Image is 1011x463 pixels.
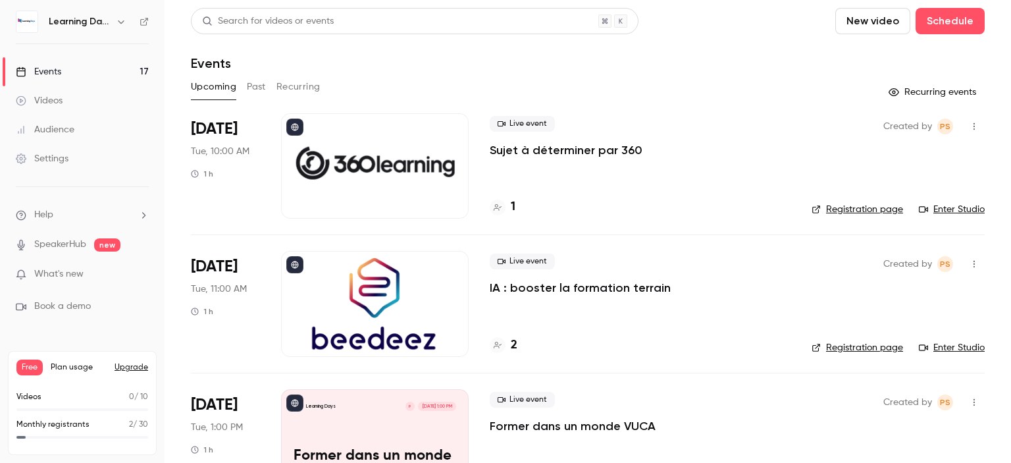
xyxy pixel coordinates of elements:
[835,8,910,34] button: New video
[191,306,213,317] div: 1 h
[51,362,107,373] span: Plan usage
[511,198,515,216] h4: 1
[940,256,950,272] span: PS
[16,360,43,375] span: Free
[129,393,134,401] span: 0
[405,401,415,412] div: P
[812,203,903,216] a: Registration page
[490,142,642,158] a: Sujet à déterminer par 360
[191,251,260,356] div: Oct 7 Tue, 11:00 AM (Europe/Paris)
[490,337,517,354] a: 2
[129,419,148,431] p: / 30
[34,238,86,252] a: SpeakerHub
[490,254,555,269] span: Live event
[247,76,266,97] button: Past
[129,421,133,429] span: 2
[16,419,90,431] p: Monthly registrants
[191,55,231,71] h1: Events
[490,198,515,216] a: 1
[34,300,91,313] span: Book a demo
[191,395,238,416] span: [DATE]
[16,94,63,107] div: Videos
[94,238,120,252] span: new
[16,123,74,136] div: Audience
[940,119,950,134] span: PS
[34,208,53,222] span: Help
[191,119,238,140] span: [DATE]
[202,14,334,28] div: Search for videos or events
[511,337,517,354] h4: 2
[129,391,148,403] p: / 10
[34,267,84,281] span: What's new
[883,395,932,410] span: Created by
[276,76,321,97] button: Recurring
[883,82,985,103] button: Recurring events
[919,203,985,216] a: Enter Studio
[191,421,243,434] span: Tue, 1:00 PM
[191,169,213,179] div: 1 h
[916,8,985,34] button: Schedule
[812,341,903,354] a: Registration page
[191,145,249,158] span: Tue, 10:00 AM
[191,256,238,277] span: [DATE]
[490,418,656,434] a: Former dans un monde VUCA
[490,392,555,408] span: Live event
[16,391,41,403] p: Videos
[919,341,985,354] a: Enter Studio
[883,119,932,134] span: Created by
[191,283,247,296] span: Tue, 11:00 AM
[490,280,671,296] a: IA : booster la formation terrain
[937,395,953,410] span: Prad Selvarajah
[937,119,953,134] span: Prad Selvarajah
[191,76,236,97] button: Upcoming
[306,403,336,410] p: Learning Days
[16,208,149,222] li: help-dropdown-opener
[16,11,38,32] img: Learning Days
[16,65,61,78] div: Events
[49,15,111,28] h6: Learning Days
[490,116,555,132] span: Live event
[191,445,213,455] div: 1 h
[883,256,932,272] span: Created by
[191,113,260,219] div: Oct 7 Tue, 10:00 AM (Europe/Paris)
[418,402,455,411] span: [DATE] 1:00 PM
[115,362,148,373] button: Upgrade
[16,152,68,165] div: Settings
[940,395,950,410] span: PS
[937,256,953,272] span: Prad Selvarajah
